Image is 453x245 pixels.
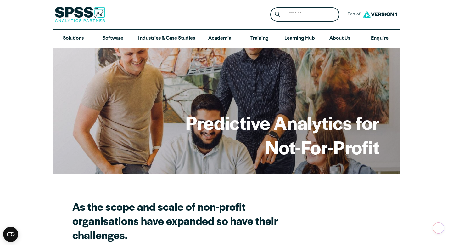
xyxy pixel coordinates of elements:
[53,30,93,48] a: Solutions
[361,9,399,20] img: Version1 Logo
[133,30,200,48] a: Industries & Case Studies
[53,30,400,48] nav: Desktop version of site main menu
[279,30,320,48] a: Learning Hub
[275,12,280,17] svg: Search magnifying glass icon
[72,199,293,242] h2: As the scope and scale of non-profit organisations have expanded so have their challenges.
[320,30,360,48] a: About Us
[55,7,105,22] img: SPSS Analytics Partner
[186,110,379,159] h1: Predictive Analytics for Not-For-Profit
[270,7,339,22] form: Site Header Search Form
[93,30,133,48] a: Software
[3,227,18,242] button: Open CMP widget
[200,30,240,48] a: Academia
[344,10,361,19] span: Part of
[240,30,279,48] a: Training
[360,30,400,48] a: Enquire
[272,9,283,20] button: Search magnifying glass icon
